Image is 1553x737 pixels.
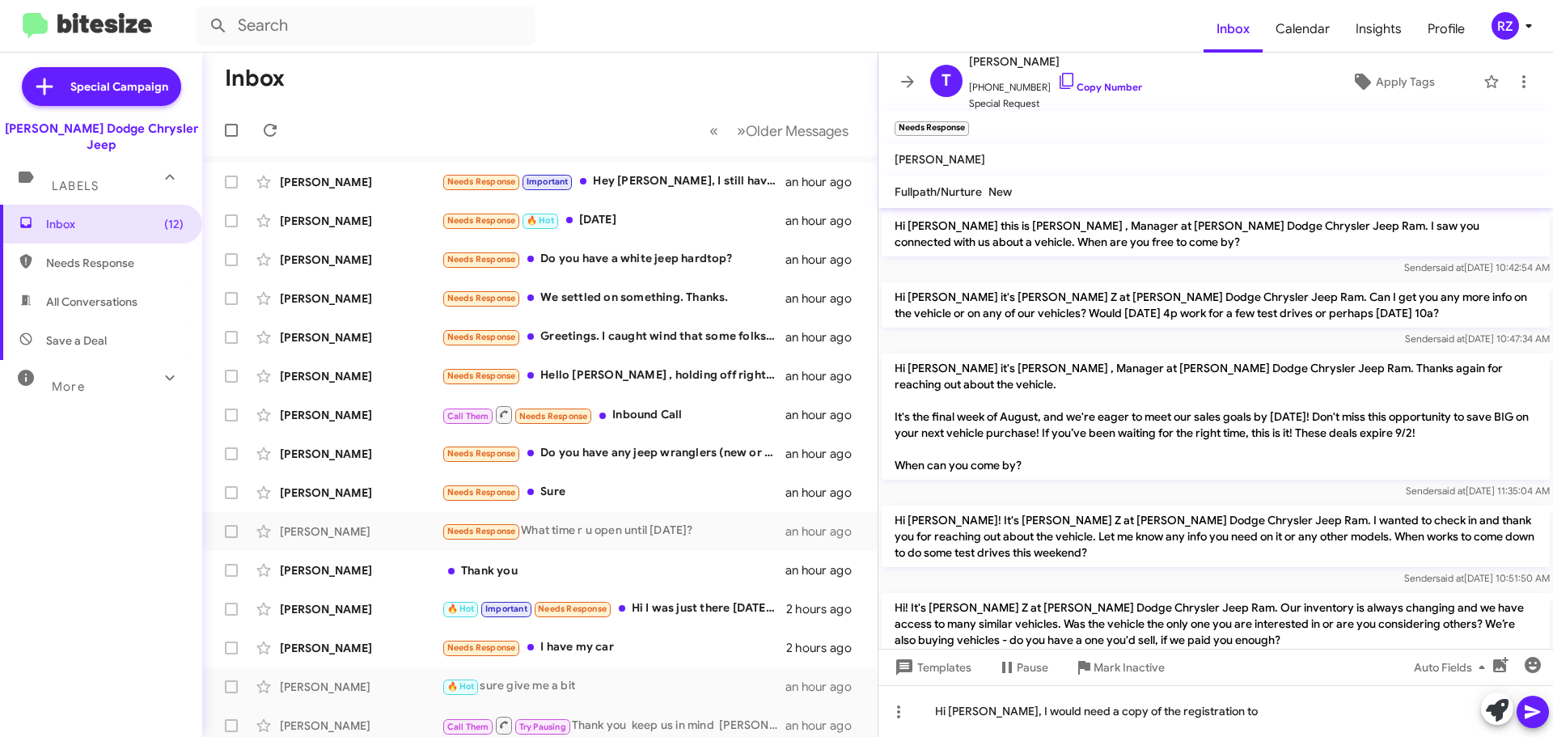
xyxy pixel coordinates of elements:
[519,722,566,732] span: Try Pausing
[519,411,588,421] span: Needs Response
[280,523,442,540] div: [PERSON_NAME]
[785,523,865,540] div: an hour ago
[447,411,489,421] span: Call Them
[1405,332,1550,345] span: Sender [DATE] 10:47:34 AM
[1436,261,1464,273] span: said at
[882,211,1550,256] p: Hi [PERSON_NAME] this is [PERSON_NAME] , Manager at [PERSON_NAME] Dodge Chrysler Jeep Ram. I saw ...
[52,179,99,193] span: Labels
[447,254,516,265] span: Needs Response
[1057,81,1142,93] a: Copy Number
[280,213,442,229] div: [PERSON_NAME]
[280,562,442,578] div: [PERSON_NAME]
[1401,653,1504,682] button: Auto Fields
[895,121,969,136] small: Needs Response
[895,184,982,199] span: Fullpath/Nurture
[942,68,951,94] span: T
[785,290,865,307] div: an hour ago
[700,114,858,147] nav: Page navigation example
[280,329,442,345] div: [PERSON_NAME]
[280,601,442,617] div: [PERSON_NAME]
[727,114,858,147] button: Next
[22,67,181,106] a: Special Campaign
[984,653,1061,682] button: Pause
[447,681,475,692] span: 🔥 Hot
[164,216,184,232] span: (12)
[442,677,785,696] div: sure give me a bit
[447,332,516,342] span: Needs Response
[785,252,865,268] div: an hour ago
[442,289,785,307] div: We settled on something. Thanks.
[878,653,984,682] button: Templates
[1437,485,1466,497] span: said at
[442,211,785,230] div: [DATE]
[1094,653,1165,682] span: Mark Inactive
[225,66,285,91] h1: Inbox
[280,252,442,268] div: [PERSON_NAME]
[785,446,865,462] div: an hour ago
[1376,67,1435,96] span: Apply Tags
[882,593,1550,654] p: Hi! It's [PERSON_NAME] Z at [PERSON_NAME] Dodge Chrysler Jeep Ram. Our inventory is always changi...
[737,121,746,141] span: »
[442,483,785,502] div: Sure
[700,114,728,147] button: Previous
[1437,332,1465,345] span: said at
[527,176,569,187] span: Important
[442,599,786,618] div: Hi I was just there [DATE]. Thank you
[442,522,785,540] div: What time r u open until [DATE]?
[447,293,516,303] span: Needs Response
[447,176,516,187] span: Needs Response
[1436,572,1464,584] span: said at
[1406,485,1550,497] span: Sender [DATE] 11:35:04 AM
[447,642,516,653] span: Needs Response
[280,407,442,423] div: [PERSON_NAME]
[785,329,865,345] div: an hour ago
[280,174,442,190] div: [PERSON_NAME]
[442,444,785,463] div: Do you have any jeep wranglers (new or used 1-2 years only) that are two doors with all of the sa...
[1204,6,1263,53] a: Inbox
[46,216,184,232] span: Inbox
[442,405,785,425] div: Inbound Call
[785,368,865,384] div: an hour ago
[969,95,1142,112] span: Special Request
[1263,6,1343,53] a: Calendar
[891,653,971,682] span: Templates
[280,718,442,734] div: [PERSON_NAME]
[447,722,489,732] span: Call Them
[442,366,785,385] div: Hello [PERSON_NAME] , holding off right now . Thanks
[280,485,442,501] div: [PERSON_NAME]
[1478,12,1535,40] button: RZ
[447,604,475,614] span: 🔥 Hot
[46,294,138,310] span: All Conversations
[785,562,865,578] div: an hour ago
[988,184,1012,199] span: New
[1310,67,1475,96] button: Apply Tags
[442,638,786,657] div: I have my car
[280,640,442,656] div: [PERSON_NAME]
[442,562,785,578] div: Thank you
[785,485,865,501] div: an hour ago
[447,487,516,498] span: Needs Response
[442,250,785,269] div: Do you have a white jeep hardtop?
[280,446,442,462] div: [PERSON_NAME]
[785,718,865,734] div: an hour ago
[538,604,607,614] span: Needs Response
[70,78,168,95] span: Special Campaign
[280,679,442,695] div: [PERSON_NAME]
[785,213,865,229] div: an hour ago
[709,121,718,141] span: «
[785,679,865,695] div: an hour ago
[1343,6,1415,53] a: Insights
[447,215,516,226] span: Needs Response
[447,448,516,459] span: Needs Response
[785,174,865,190] div: an hour ago
[786,640,865,656] div: 2 hours ago
[52,379,85,394] span: More
[785,407,865,423] div: an hour ago
[1017,653,1048,682] span: Pause
[1492,12,1519,40] div: RZ
[1415,6,1478,53] span: Profile
[1414,653,1492,682] span: Auto Fields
